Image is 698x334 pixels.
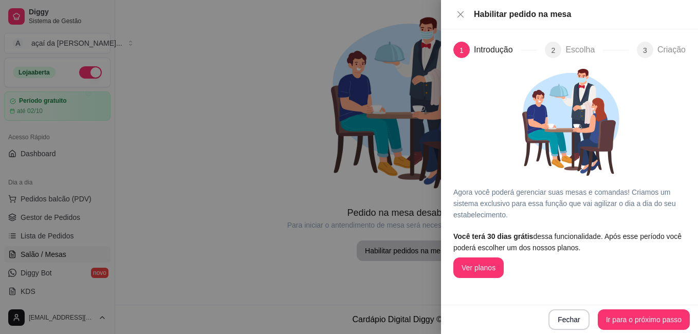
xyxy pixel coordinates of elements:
img: Garçonete [505,58,634,187]
span: 3 [643,46,647,54]
button: Close [453,10,468,20]
div: Criação [657,42,686,58]
button: Fechar [548,309,590,330]
div: Escolha [565,42,603,58]
article: Agora você poderá gerenciar suas mesas e comandas! Criamos um sistema exclusivo para essa função ... [453,187,686,220]
a: Ver planos [453,264,504,272]
article: dessa funcionalidade. Após esse período você poderá escolher um dos nossos planos. [453,231,686,253]
span: 2 [552,46,556,54]
span: Você terá 30 dias grátis [453,232,533,240]
button: Ir para o próximo passo [598,309,690,330]
span: close [456,10,465,18]
div: Habilitar pedido na mesa [474,8,686,21]
span: 1 [460,46,464,54]
div: Introdução [474,42,521,58]
button: Ver planos [453,257,504,278]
